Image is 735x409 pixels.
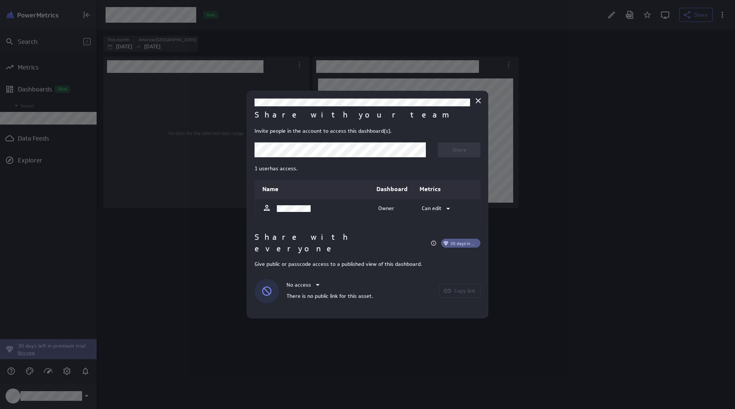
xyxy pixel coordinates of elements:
div: No access [285,280,322,289]
svg: USER [262,203,271,212]
p: There is no public link for this asset. [286,292,373,300]
button: Copy link [439,284,480,298]
div: No access [286,280,322,289]
button: Can edit [420,204,453,213]
span: Name [262,185,278,193]
span: Share [452,146,466,153]
p: Give public or passcode access to a published view of this dashboard. [255,260,480,268]
h2: Share with everyone [255,232,426,255]
button: Share [438,142,480,157]
span: 30 days in trial [447,241,480,246]
div: Published view info panel button [430,239,438,247]
p: Invite people in the account to access this dashboard(s). [255,127,480,135]
h2: Share with your team [255,109,454,121]
p: 1 user has access. [255,165,480,173]
div: Close [472,94,485,107]
p: Can edit [422,204,441,212]
span: Dashboard [376,185,408,193]
span: Metrics [420,185,441,193]
span: Copy link [454,287,475,294]
p: Owner [378,204,394,212]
